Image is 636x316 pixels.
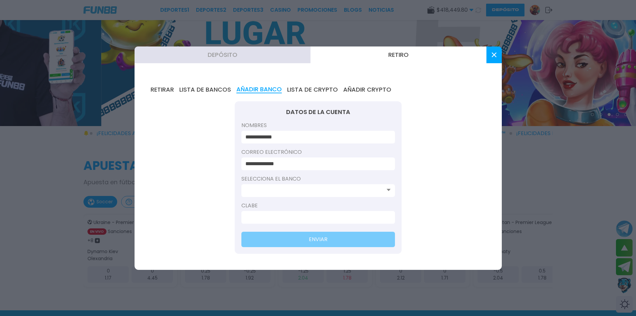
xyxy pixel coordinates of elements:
button: AÑADIR CRYPTO [343,86,391,93]
label: Clabe [241,202,395,210]
button: RETIRAR [151,86,174,93]
button: ENVIAR [241,232,395,247]
div: DATOS DE LA CUENTA [241,108,395,116]
button: AÑADIR BANCO [236,86,282,93]
label: Selecciona el banco [241,175,395,183]
button: Retiro [310,46,486,63]
button: LISTA DE BANCOS [179,86,231,93]
button: LISTA DE CRYPTO [287,86,338,93]
label: Correo electrónico [241,148,395,156]
button: Depósito [135,46,310,63]
label: Nombres [241,121,395,129]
